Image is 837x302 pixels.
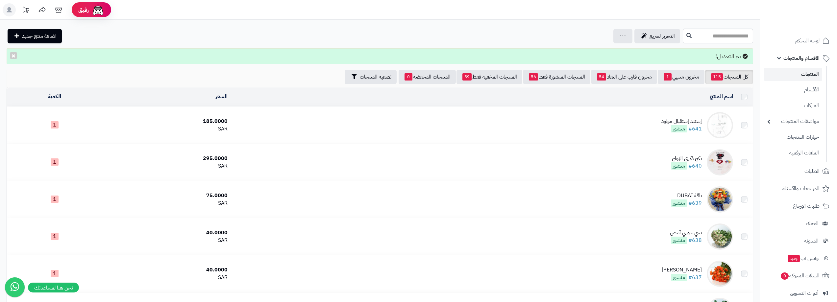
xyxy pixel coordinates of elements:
div: 295.0000 [105,155,228,162]
span: 0 [405,73,412,81]
span: طلبات الإرجاع [793,201,820,211]
div: إستند إستقبال مولود [661,118,702,125]
a: #638 [688,236,702,244]
span: اضافة منتج جديد [22,32,57,40]
span: 1 [51,233,59,240]
span: 1 [51,121,59,128]
span: 1 [51,158,59,166]
img: باقة DUBAI [707,186,733,213]
a: المدونة [764,233,833,249]
a: المنتجات المخفضة0 [399,70,456,84]
a: المنتجات المنشورة فقط56 [523,70,590,84]
a: لوحة التحكم [764,33,833,49]
div: SAR [105,274,228,281]
span: منشور [671,125,687,132]
span: المدونة [804,236,819,245]
a: أدوات التسويق [764,285,833,301]
div: بيبي جوري أبيض [670,229,702,237]
div: 40.0000 [105,229,228,237]
div: [PERSON_NAME] [662,266,702,274]
img: بكج ذكرى الزواج [707,149,733,175]
div: SAR [105,125,228,133]
div: SAR [105,237,228,244]
a: الكمية [48,93,61,101]
span: منشور [671,274,687,281]
span: 56 [529,73,538,81]
div: 75.0000 [105,192,228,199]
span: تصفية المنتجات [360,73,391,81]
span: منشور [671,199,687,207]
div: 185.0000 [105,118,228,125]
span: الأقسام والمنتجات [783,54,820,63]
span: 115 [711,73,723,81]
a: طلبات الإرجاع [764,198,833,214]
span: منشور [671,162,687,170]
a: وآتس آبجديد [764,250,833,266]
a: المنتجات المخفية فقط59 [456,70,522,84]
a: #639 [688,199,702,207]
span: رفيق [78,6,89,14]
span: الطلبات [804,167,820,176]
div: تم التعديل! [7,48,753,64]
a: اضافة منتج جديد [8,29,62,43]
span: 54 [597,73,606,81]
span: وآتس آب [787,254,819,263]
a: المراجعات والأسئلة [764,181,833,197]
a: #641 [688,125,702,133]
a: مخزون منتهي1 [658,70,704,84]
img: إستند إستقبال مولود [707,112,733,138]
a: كل المنتجات115 [705,70,753,84]
a: مخزون قارب على النفاذ54 [591,70,657,84]
a: الأقسام [764,83,822,97]
a: #637 [688,273,702,281]
span: السلات المتروكة [780,271,820,280]
span: 1 [664,73,672,81]
span: 1 [51,196,59,203]
span: 59 [462,73,472,81]
span: لوحة التحكم [795,36,820,45]
img: بيبي جوري أورانج [707,261,733,287]
span: أدوات التسويق [790,289,819,298]
div: 40.0000 [105,266,228,274]
a: الملفات الرقمية [764,146,822,160]
img: logo-2.png [792,16,831,30]
a: تحديثات المنصة [17,3,34,18]
div: SAR [105,162,228,170]
a: الماركات [764,99,822,113]
span: 0 [781,272,789,279]
span: التحرير لسريع [650,32,675,40]
a: السعر [215,93,228,101]
span: جديد [788,255,800,262]
span: منشور [671,237,687,244]
a: العملاء [764,216,833,231]
span: 1 [51,270,59,277]
span: المراجعات والأسئلة [782,184,820,193]
a: مواصفات المنتجات [764,114,822,128]
img: بيبي جوري أبيض [707,223,733,250]
div: SAR [105,199,228,207]
span: العملاء [806,219,819,228]
a: السلات المتروكة0 [764,268,833,284]
button: × [10,52,17,59]
div: باقة DUBAI [671,192,702,199]
div: بكج ذكرى الزواج [671,155,702,162]
img: ai-face.png [91,3,105,16]
a: الطلبات [764,163,833,179]
a: التحرير لسريع [634,29,680,43]
a: خيارات المنتجات [764,130,822,144]
a: #640 [688,162,702,170]
a: اسم المنتج [710,93,733,101]
button: تصفية المنتجات [345,70,397,84]
a: المنتجات [764,68,822,81]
